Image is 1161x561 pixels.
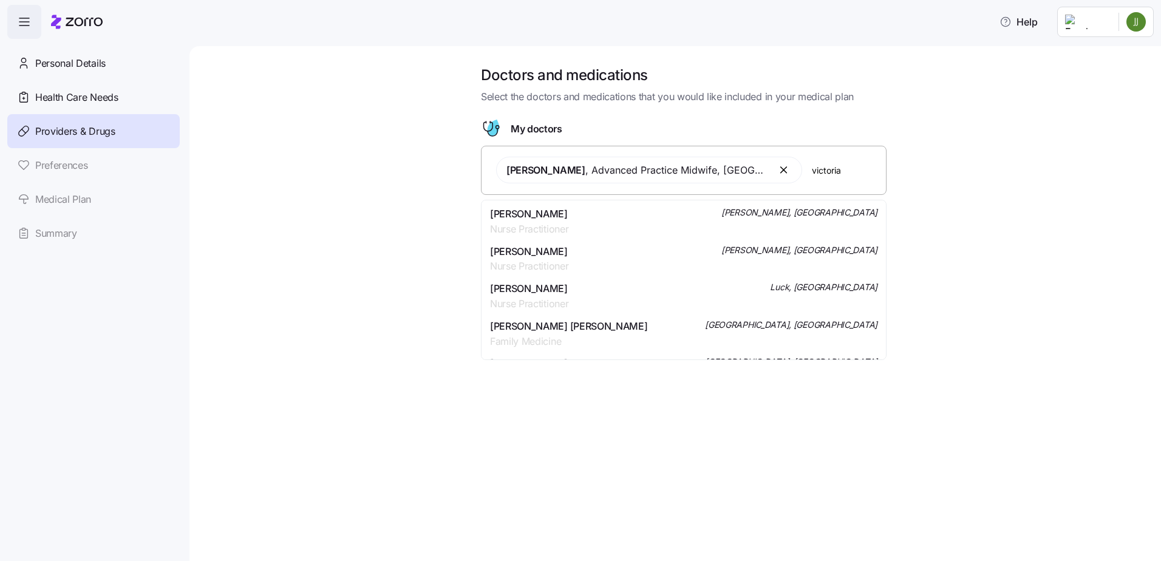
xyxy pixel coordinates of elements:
span: Family Medicine [490,334,647,349]
span: , Advanced Practice Midwife , [GEOGRAPHIC_DATA], [GEOGRAPHIC_DATA] [506,163,768,178]
span: Nurse Practitioner [490,222,568,237]
span: [PERSON_NAME] [490,356,568,371]
img: Employer logo [1065,15,1109,29]
span: [GEOGRAPHIC_DATA], [GEOGRAPHIC_DATA] [705,319,877,331]
span: Providers & Drugs [35,124,115,139]
a: Preferences [7,148,180,182]
span: [PERSON_NAME] [490,244,568,259]
img: 99871a744abb813c68131619fb80f07d [1126,12,1146,32]
span: [PERSON_NAME], [GEOGRAPHIC_DATA] [721,244,877,256]
span: [GEOGRAPHIC_DATA], [GEOGRAPHIC_DATA] [705,356,877,368]
h1: Doctors and medications [481,66,887,84]
input: Search your doctors [812,163,879,177]
span: Luck, [GEOGRAPHIC_DATA] [770,281,877,293]
span: Personal Details [35,56,106,71]
a: Summary [7,216,180,250]
span: My doctors [511,121,562,137]
span: [PERSON_NAME], [GEOGRAPHIC_DATA] [721,206,877,219]
span: Nurse Practitioner [490,259,568,274]
a: Personal Details [7,46,180,80]
span: [PERSON_NAME] [490,281,568,296]
span: [PERSON_NAME] [PERSON_NAME] [490,319,647,334]
button: Help [990,10,1047,34]
a: Health Care Needs [7,80,180,114]
svg: Doctor figure [481,119,501,138]
span: [PERSON_NAME] [506,164,585,176]
a: Providers & Drugs [7,114,180,148]
span: Health Care Needs [35,90,118,105]
span: Select the doctors and medications that you would like included in your medical plan [481,89,887,104]
span: [PERSON_NAME] [490,206,568,222]
span: Nurse Practitioner [490,296,568,311]
a: Medical Plan [7,182,180,216]
span: Help [999,15,1038,29]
